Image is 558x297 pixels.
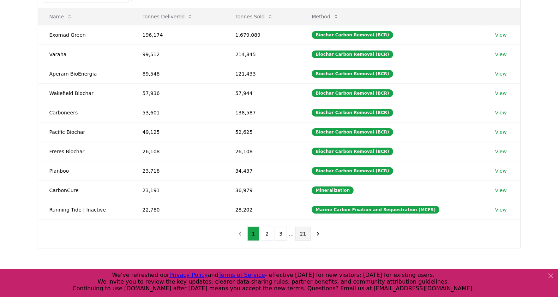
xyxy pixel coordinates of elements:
div: Biochar Carbon Removal (BCR) [312,70,393,78]
td: Wakefield Biochar [38,83,131,103]
td: 196,174 [131,25,224,44]
td: 26,108 [131,142,224,161]
button: Name [44,10,78,24]
td: 23,718 [131,161,224,180]
td: 57,936 [131,83,224,103]
td: Pacific Biochar [38,122,131,142]
td: 26,108 [224,142,301,161]
div: Biochar Carbon Removal (BCR) [312,89,393,97]
a: View [495,148,507,155]
li: ... [288,230,294,238]
td: 99,512 [131,44,224,64]
a: View [495,90,507,97]
td: Freres Biochar [38,142,131,161]
td: Planboo [38,161,131,180]
td: 214,845 [224,44,301,64]
td: Varaha [38,44,131,64]
td: 22,780 [131,200,224,219]
a: View [495,109,507,116]
td: Running Tide | Inactive [38,200,131,219]
a: View [495,31,507,38]
button: Tonnes Sold [230,10,279,24]
a: View [495,167,507,174]
td: Carboneers [38,103,131,122]
td: 1,679,089 [224,25,301,44]
a: View [495,187,507,194]
td: 53,601 [131,103,224,122]
div: Biochar Carbon Removal (BCR) [312,51,393,58]
td: 34,437 [224,161,301,180]
div: Mineralization [312,186,354,194]
a: View [495,206,507,213]
div: Biochar Carbon Removal (BCR) [312,148,393,155]
td: 89,548 [131,64,224,83]
td: 138,587 [224,103,301,122]
td: CarbonCure [38,180,131,200]
td: 36,979 [224,180,301,200]
div: Biochar Carbon Removal (BCR) [312,128,393,136]
div: Biochar Carbon Removal (BCR) [312,167,393,175]
td: Aperam BioEnergia [38,64,131,83]
button: Tonnes Delivered [137,10,199,24]
button: next page [312,227,324,241]
td: 28,202 [224,200,301,219]
div: Marine Carbon Fixation and Sequestration (MCFS) [312,206,439,214]
button: 21 [295,227,311,241]
td: Exomad Green [38,25,131,44]
td: 121,433 [224,64,301,83]
td: 23,191 [131,180,224,200]
a: View [495,129,507,136]
td: 49,125 [131,122,224,142]
a: View [495,51,507,58]
button: 3 [275,227,287,241]
button: 1 [247,227,260,241]
div: Biochar Carbon Removal (BCR) [312,109,393,117]
td: 57,944 [224,83,301,103]
button: 2 [261,227,273,241]
td: 52,625 [224,122,301,142]
a: View [495,70,507,77]
div: Biochar Carbon Removal (BCR) [312,31,393,39]
button: Method [306,10,344,24]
